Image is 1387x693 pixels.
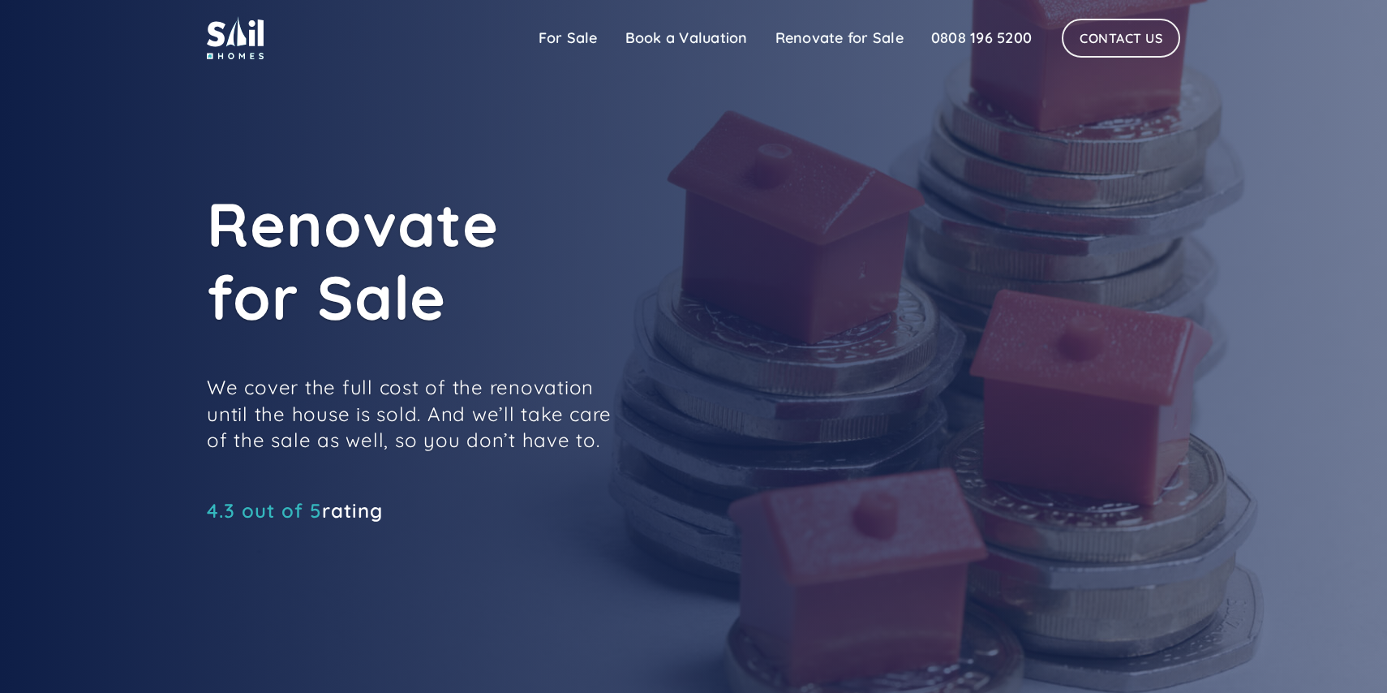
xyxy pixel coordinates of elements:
a: Renovate for Sale [762,22,917,54]
img: sail home logo [207,16,264,59]
a: For Sale [525,22,612,54]
a: Contact Us [1062,19,1180,58]
span: 4.3 out of 5 [207,498,322,523]
div: rating [207,502,383,519]
p: We cover the full cost of the renovation until the house is sold. And we’ll take care of the sale... [207,374,612,453]
a: Book a Valuation [612,22,762,54]
a: 4.3 out of 5rating [207,502,383,519]
h1: Renovate for Sale [207,187,937,334]
a: 0808 196 5200 [917,22,1046,54]
iframe: Customer reviews powered by Trustpilot [207,527,450,546]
